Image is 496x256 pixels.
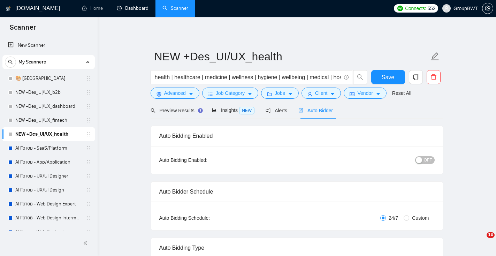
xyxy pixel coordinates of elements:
[86,201,91,207] span: holder
[353,70,367,84] button: search
[159,156,251,164] div: Auto Bidding Enabled:
[266,108,270,113] span: notification
[266,108,287,113] span: Alerts
[409,74,422,80] span: copy
[4,22,41,37] span: Scanner
[344,88,386,99] button: idcardVendorcaret-down
[15,211,82,225] a: AI Готов - Web Design Intermediate минус Developer
[117,5,148,11] a: dashboardDashboard
[376,91,381,97] span: caret-down
[371,70,405,84] button: Save
[5,57,16,68] button: search
[83,240,90,247] span: double-left
[424,156,432,164] span: OFF
[302,88,341,99] button: userClientcaret-down
[159,126,435,146] div: Auto Bidding Enabled
[5,60,16,65] span: search
[392,89,411,97] a: Reset All
[86,118,91,123] span: holder
[151,108,201,113] span: Preview Results
[15,113,82,127] a: NEW +Des_UI/UX_fintech
[212,107,254,113] span: Insights
[487,232,495,238] span: 10
[15,155,82,169] a: AI Готов - App/Application
[330,91,335,97] span: caret-down
[162,5,188,11] a: searchScanner
[8,38,89,52] a: New Scanner
[430,52,440,61] span: edit
[208,91,213,97] span: bars
[397,6,403,11] img: upwork-logo.png
[86,131,91,137] span: holder
[353,74,367,80] span: search
[86,229,91,235] span: holder
[86,145,91,151] span: holder
[357,89,373,97] span: Vendor
[15,169,82,183] a: AI Готов - UX/UI Designer
[482,3,493,14] button: setting
[298,108,333,113] span: Auto Bidder
[159,214,251,222] div: Auto Bidding Schedule:
[409,214,432,222] span: Custom
[2,38,95,52] li: New Scanner
[405,5,426,12] span: Connects:
[15,127,82,141] a: NEW +Des_UI/UX_health
[15,85,82,99] a: NEW +Des_UI/UX_b2b
[154,48,429,65] input: Scanner name...
[261,88,299,99] button: folderJobscaret-down
[307,91,312,97] span: user
[472,232,489,249] iframe: Intercom live chat
[386,214,401,222] span: 24/7
[212,108,217,113] span: area-chart
[15,71,82,85] a: 🎨 [GEOGRAPHIC_DATA]
[350,91,354,97] span: idcard
[164,89,186,97] span: Advanced
[482,6,493,11] a: setting
[86,215,91,221] span: holder
[86,104,91,109] span: holder
[444,6,449,11] span: user
[298,108,303,113] span: robot
[86,173,91,179] span: holder
[86,159,91,165] span: holder
[428,5,435,12] span: 552
[15,197,82,211] a: AI Готов - Web Design Expert
[239,107,254,114] span: NEW
[202,88,258,99] button: barsJob Categorycaret-down
[157,91,161,97] span: setting
[216,89,245,97] span: Job Category
[159,182,435,202] div: Auto Bidder Schedule
[15,141,82,155] a: AI Готов - SaaS/Platform
[18,55,46,69] span: My Scanners
[288,91,293,97] span: caret-down
[15,99,82,113] a: NEW +Des_UI/UX_dashboard
[15,183,82,197] a: AI Готов - UX/UI Design
[409,70,423,84] button: copy
[86,90,91,95] span: holder
[151,108,155,113] span: search
[86,187,91,193] span: holder
[155,73,341,82] input: Search Freelance Jobs...
[189,91,193,97] span: caret-down
[344,75,349,80] span: info-circle
[267,91,272,97] span: folder
[247,91,252,97] span: caret-down
[427,70,441,84] button: delete
[197,107,204,114] div: Tooltip anchor
[15,225,82,239] a: AI Готов - Web Design Intermediate минус Development
[315,89,328,97] span: Client
[382,73,394,82] span: Save
[151,88,199,99] button: settingAdvancedcaret-down
[427,74,440,80] span: delete
[86,76,91,81] span: holder
[82,5,103,11] a: homeHome
[275,89,285,97] span: Jobs
[6,3,11,14] img: logo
